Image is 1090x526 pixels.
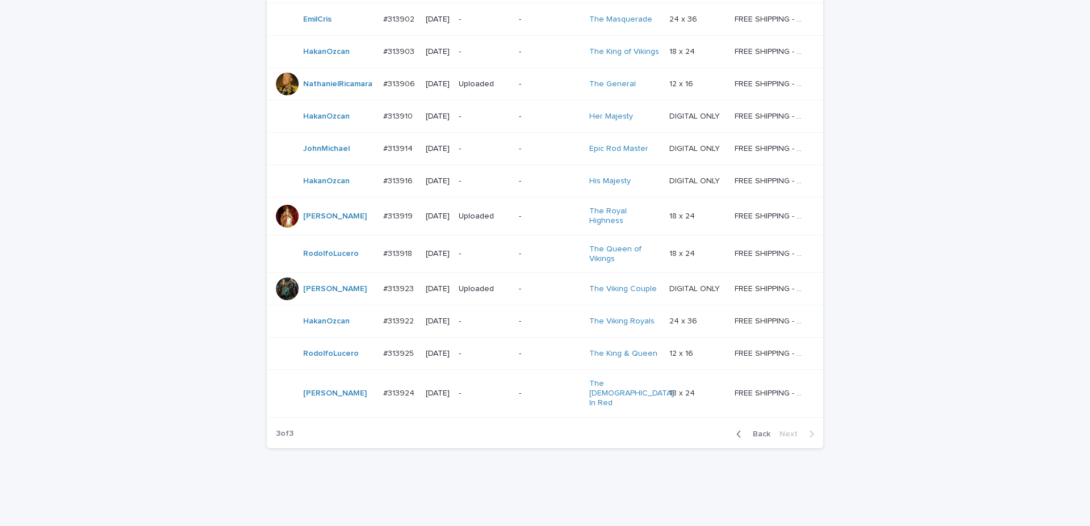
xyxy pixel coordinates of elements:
p: 18 x 24 [669,386,697,398]
a: The Queen of Vikings [589,245,660,264]
p: [DATE] [426,79,450,89]
a: RodolfoLucero [303,249,359,259]
p: - [459,249,510,259]
tr: [PERSON_NAME] #313919#313919 [DATE]Uploaded-The Royal Highness 18 x 2418 x 24 FREE SHIPPING - pre... [267,197,823,235]
p: [DATE] [426,15,450,24]
p: - [519,47,580,57]
p: Uploaded [459,284,510,294]
p: #313922 [383,314,416,326]
p: - [519,212,580,221]
p: #313924 [383,386,417,398]
a: HakanOzcan [303,112,350,121]
p: [DATE] [426,249,450,259]
a: HakanOzcan [303,47,350,57]
p: FREE SHIPPING - preview in 1-2 business days, after your approval delivery will take 5-10 b.d. [735,110,807,121]
p: #313918 [383,247,414,259]
p: [DATE] [426,284,450,294]
p: [DATE] [426,47,450,57]
p: #313925 [383,347,416,359]
p: DIGITAL ONLY [669,174,722,186]
a: [PERSON_NAME] [303,212,367,221]
a: The Royal Highness [589,207,660,226]
p: [DATE] [426,112,450,121]
p: 18 x 24 [669,209,697,221]
p: [DATE] [426,349,450,359]
p: - [459,144,510,154]
p: - [459,112,510,121]
p: FREE SHIPPING - preview in 1-2 business days, after your approval delivery will take 5-10 b.d. [735,347,807,359]
p: #313919 [383,209,415,221]
a: NathanielRicamara [303,79,372,89]
p: Uploaded [459,79,510,89]
p: DIGITAL ONLY [669,282,722,294]
p: FREE SHIPPING - preview in 1-2 business days, after your approval delivery will take 6-10 busines... [735,386,807,398]
p: FREE SHIPPING - preview in 1-2 business days, after your approval delivery will take 5-10 b.d. [735,247,807,259]
p: - [519,284,580,294]
a: Her Majesty [589,112,633,121]
p: DIGITAL ONLY [669,110,722,121]
span: Next [779,430,804,438]
p: FREE SHIPPING - preview in 1-2 business days, after your approval delivery will take 5-10 b.d. [735,12,807,24]
a: [PERSON_NAME] [303,389,367,398]
p: FREE SHIPPING - preview in 1-2 business days, after your approval delivery will take 5-10 b.d. [735,314,807,326]
p: - [519,349,580,359]
tr: JohnMichael #313914#313914 [DATE]--Epic Rod Master DIGITAL ONLYDIGITAL ONLY FREE SHIPPING - previ... [267,133,823,165]
p: 3 of 3 [267,420,303,448]
p: FREE SHIPPING - preview in 1-2 business days, after your approval delivery will take 5-10 b.d. [735,45,807,57]
p: FREE SHIPPING - preview in 1-2 business days, after your approval delivery will take 5-10 b.d. [735,174,807,186]
tr: NathanielRicamara #313906#313906 [DATE]Uploaded-The General 12 x 1612 x 16 FREE SHIPPING - previe... [267,68,823,100]
a: The General [589,79,636,89]
a: His Majesty [589,176,631,186]
p: - [459,15,510,24]
tr: RodolfoLucero #313925#313925 [DATE]--The King & Queen 12 x 1612 x 16 FREE SHIPPING - preview in 1... [267,338,823,370]
p: - [519,176,580,186]
a: RodolfoLucero [303,349,359,359]
p: FREE SHIPPING - preview in 1-2 business days, after your approval delivery will take 5-10 b.d. [735,77,807,89]
a: HakanOzcan [303,176,350,186]
p: #313903 [383,45,417,57]
p: #313902 [383,12,417,24]
a: The King of Vikings [589,47,659,57]
p: - [519,79,580,89]
p: Uploaded [459,212,510,221]
p: - [459,176,510,186]
tr: HakanOzcan #313922#313922 [DATE]--The Viking Royals 24 x 3624 x 36 FREE SHIPPING - preview in 1-2... [267,305,823,338]
p: - [459,47,510,57]
tr: HakanOzcan #313910#313910 [DATE]--Her Majesty DIGITAL ONLYDIGITAL ONLY FREE SHIPPING - preview in... [267,100,823,133]
tr: RodolfoLucero #313918#313918 [DATE]--The Queen of Vikings 18 x 2418 x 24 FREE SHIPPING - preview ... [267,235,823,273]
tr: HakanOzcan #313903#313903 [DATE]--The King of Vikings 18 x 2418 x 24 FREE SHIPPING - preview in 1... [267,36,823,68]
a: JohnMichael [303,144,350,154]
tr: [PERSON_NAME] #313923#313923 [DATE]Uploaded-The Viking Couple DIGITAL ONLYDIGITAL ONLY FREE SHIPP... [267,273,823,305]
p: #313923 [383,282,416,294]
tr: EmilCris #313902#313902 [DATE]--The Masquerade 24 x 3624 x 36 FREE SHIPPING - preview in 1-2 busi... [267,3,823,36]
p: FREE SHIPPING - preview in 1-2 business days, after your approval delivery will take 5-10 b.d. [735,282,807,294]
a: The [DEMOGRAPHIC_DATA] In Red [589,379,674,407]
p: [DATE] [426,144,450,154]
p: #313906 [383,77,417,89]
p: [DATE] [426,176,450,186]
p: DIGITAL ONLY [669,142,722,154]
p: - [519,15,580,24]
span: Back [746,430,770,438]
p: FREE SHIPPING - preview in 1-2 business days, after your approval delivery will take 5-10 b.d. [735,209,807,221]
p: - [519,249,580,259]
a: HakanOzcan [303,317,350,326]
p: 24 x 36 [669,12,699,24]
p: - [459,349,510,359]
p: - [519,112,580,121]
p: - [519,317,580,326]
p: 12 x 16 [669,77,695,89]
p: FREE SHIPPING - preview in 1-2 business days, after your approval delivery will take 5-10 b.d. [735,142,807,154]
p: #313914 [383,142,415,154]
p: 12 x 16 [669,347,695,359]
p: - [459,317,510,326]
p: - [519,389,580,398]
tr: HakanOzcan #313916#313916 [DATE]--His Majesty DIGITAL ONLYDIGITAL ONLY FREE SHIPPING - preview in... [267,165,823,197]
p: #313910 [383,110,415,121]
p: - [519,144,580,154]
p: 18 x 24 [669,45,697,57]
a: The Masquerade [589,15,652,24]
p: [DATE] [426,212,450,221]
p: 24 x 36 [669,314,699,326]
a: Epic Rod Master [589,144,648,154]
